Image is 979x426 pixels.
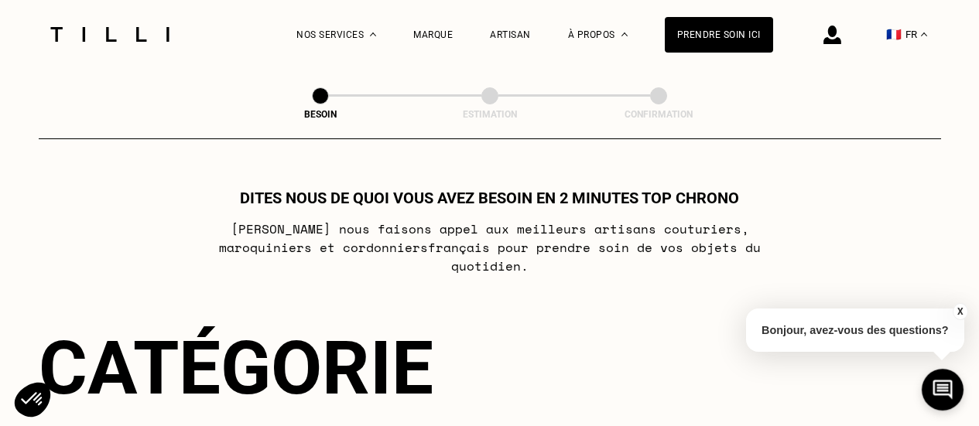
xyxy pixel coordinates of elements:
[746,308,964,352] p: Bonjour, avez-vous des questions?
[39,325,941,411] div: Catégorie
[490,29,531,40] a: Artisan
[240,189,739,207] h1: Dites nous de quoi vous avez besoin en 2 minutes top chrono
[581,109,736,120] div: Confirmation
[370,32,376,36] img: Menu déroulant
[183,220,796,275] p: [PERSON_NAME] nous faisons appel aux meilleurs artisans couturiers , maroquiniers et cordonniers ...
[921,32,927,36] img: menu déroulant
[886,27,902,42] span: 🇫🇷
[45,27,175,42] img: Logo du service de couturière Tilli
[413,29,453,40] a: Marque
[243,109,398,120] div: Besoin
[412,109,567,120] div: Estimation
[823,26,841,44] img: icône connexion
[952,303,967,320] button: X
[665,17,773,53] a: Prendre soin ici
[621,32,628,36] img: Menu déroulant à propos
